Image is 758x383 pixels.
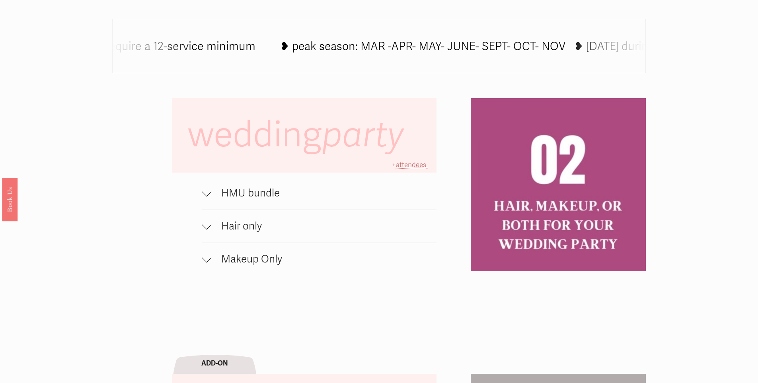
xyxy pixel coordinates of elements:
[392,161,396,169] span: +
[396,161,426,169] span: attendees
[201,359,228,367] strong: ADD-ON
[2,177,18,221] a: Book Us
[212,220,437,233] span: Hair only
[202,177,437,210] button: HMU bundle
[188,113,412,157] span: wedding
[322,113,404,157] em: party
[212,253,437,266] span: Makeup Only
[212,187,437,200] span: HMU bundle
[202,243,437,276] button: Makeup Only
[202,210,437,243] button: Hair only
[280,39,565,53] tspan: ❥ peak season: MAR -APR- MAY- JUNE- SEPT- OCT- NOV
